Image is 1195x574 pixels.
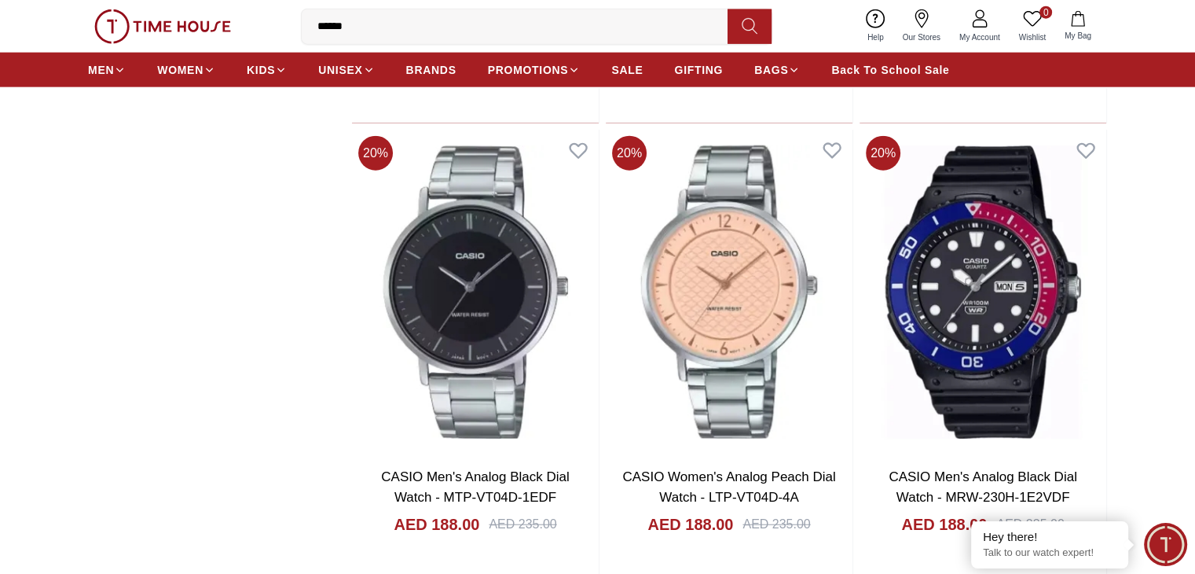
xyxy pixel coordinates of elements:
span: Back To School Sale [831,62,949,78]
a: UNISEX [318,56,374,84]
img: ... [94,9,231,44]
span: UNISEX [318,62,362,78]
span: 20 % [612,136,647,171]
a: Our Stores [893,6,950,46]
a: Back To School Sale [831,56,949,84]
a: GIFTING [674,56,723,84]
span: PROMOTIONS [488,62,569,78]
div: Hey there! [983,529,1116,545]
span: MEN [88,62,114,78]
span: 20 % [358,136,393,171]
a: SALE [611,56,643,84]
a: BAGS [754,56,800,84]
h4: AED 188.00 [394,513,479,535]
a: Help [858,6,893,46]
h4: AED 188.00 [901,513,987,535]
span: Our Stores [896,31,947,43]
span: WOMEN [157,62,203,78]
a: CASIO Men's Analog Black Dial Watch - MRW-230H-1E2VDF [889,469,1076,505]
span: 20 % [866,136,900,171]
p: Talk to our watch expert! [983,546,1116,560]
a: BRANDS [406,56,456,84]
span: KIDS [247,62,275,78]
span: BRANDS [406,62,456,78]
span: BAGS [754,62,788,78]
img: CASIO Men's Analog Black Dial Watch - MTP-VT04D-1EDF [352,130,599,454]
img: CASIO Women's Analog Peach Dial Watch - LTP-VT04D-4A [606,130,852,454]
a: CASIO Men's Analog Black Dial Watch - MTP-VT04D-1EDF [381,469,569,505]
a: MEN [88,56,126,84]
a: PROMOTIONS [488,56,581,84]
a: KIDS [247,56,287,84]
div: AED 235.00 [996,515,1064,534]
div: Chat Widget [1144,523,1187,566]
span: Help [861,31,890,43]
span: My Bag [1058,30,1098,42]
span: GIFTING [674,62,723,78]
img: CASIO Men's Analog Black Dial Watch - MRW-230H-1E2VDF [860,130,1106,454]
a: 0Wishlist [1010,6,1055,46]
button: My Bag [1055,8,1101,45]
h4: AED 188.00 [647,513,733,535]
span: Wishlist [1013,31,1052,43]
div: AED 235.00 [742,515,810,534]
a: WOMEN [157,56,215,84]
span: My Account [953,31,1006,43]
a: CASIO Women's Analog Peach Dial Watch - LTP-VT04D-4A [622,469,835,505]
div: AED 235.00 [489,515,556,534]
span: 0 [1039,6,1052,19]
span: SALE [611,62,643,78]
